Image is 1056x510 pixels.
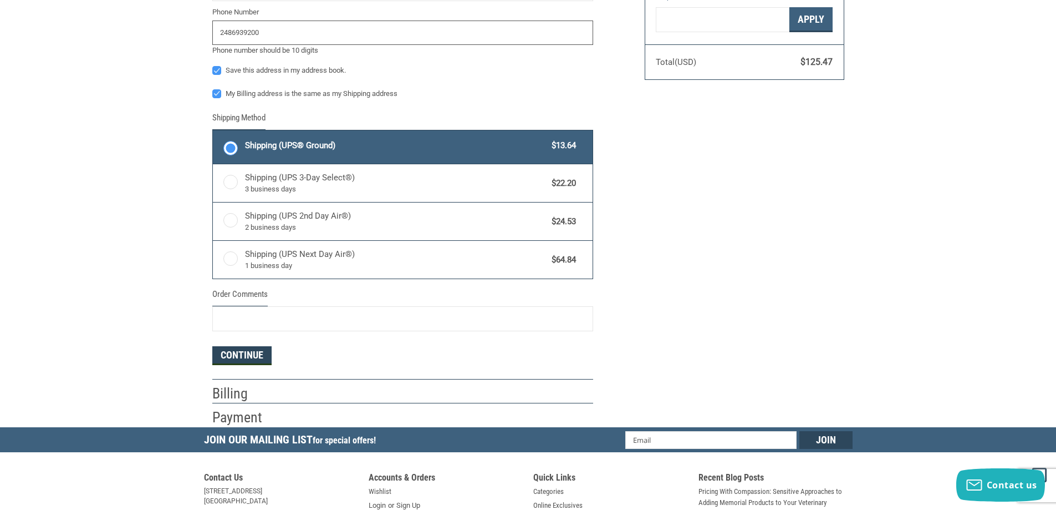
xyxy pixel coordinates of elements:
h5: Accounts & Orders [369,472,523,486]
input: Gift Certificate or Coupon Code [656,7,789,32]
span: 1 business day [245,260,547,271]
legend: Order Comments [212,288,268,306]
span: $22.20 [547,177,577,190]
span: for special offers! [313,435,376,446]
span: Shipping (UPS® Ground) [245,139,547,152]
div: Phone number should be 10 digits [212,45,593,56]
label: Save this address in my address book. [212,66,593,75]
h5: Contact Us [204,472,358,486]
span: Shipping (UPS 2nd Day Air®) [245,210,547,233]
span: Contact us [987,479,1037,491]
h5: Quick Links [533,472,687,486]
span: 3 business days [245,184,547,195]
h2: Payment [212,408,277,427]
h5: Join Our Mailing List [204,427,381,456]
span: Total (USD) [656,57,696,67]
span: Shipping (UPS Next Day Air®) [245,248,547,271]
h2: Billing [212,385,277,403]
a: Wishlist [369,486,391,497]
button: Apply [789,7,833,32]
label: Phone Number [212,7,593,18]
a: Categories [533,486,564,497]
span: Shipping (UPS 3-Day Select®) [245,171,547,195]
span: $64.84 [547,254,577,266]
label: My Billing address is the same as my Shipping address [212,89,593,98]
button: Continue [212,346,272,365]
legend: Shipping Method [212,112,266,130]
span: 2 business days [245,222,547,233]
input: Email [625,431,797,449]
span: $24.53 [547,215,577,228]
input: Join [799,431,853,449]
h5: Recent Blog Posts [698,472,853,486]
button: Contact us [956,468,1045,502]
span: $125.47 [800,57,833,67]
span: $13.64 [547,139,577,152]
